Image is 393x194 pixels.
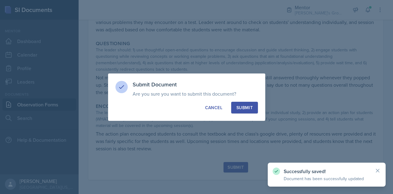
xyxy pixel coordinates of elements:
[200,102,228,113] button: Cancel
[284,176,370,182] p: Document has been successfully updated
[231,102,258,113] button: Submit
[284,168,370,174] p: Successfully saved!
[236,105,253,111] div: Submit
[133,81,258,88] h3: Submit Document
[205,105,222,111] div: Cancel
[133,91,258,97] p: Are you sure you want to submit this document?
